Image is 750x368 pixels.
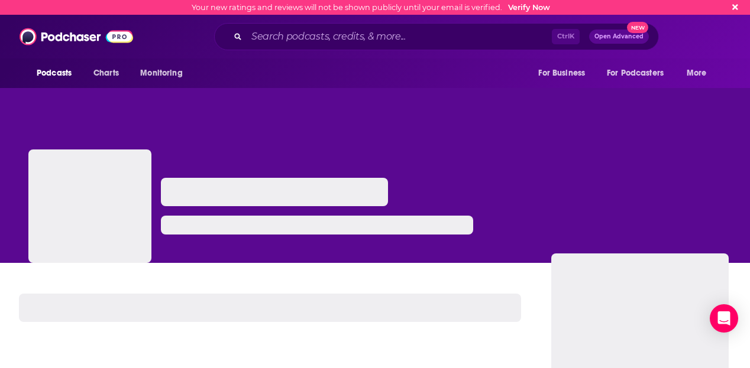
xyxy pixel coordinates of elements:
[192,3,550,12] div: Your new ratings and reviews will not be shown publicly until your email is verified.
[214,23,659,50] div: Search podcasts, credits, & more...
[247,27,552,46] input: Search podcasts, credits, & more...
[687,65,707,82] span: More
[132,62,198,84] button: open menu
[86,62,126,84] a: Charts
[599,62,681,84] button: open menu
[140,65,182,82] span: Monitoring
[93,65,119,82] span: Charts
[594,34,644,40] span: Open Advanced
[28,62,87,84] button: open menu
[710,304,738,333] div: Open Intercom Messenger
[552,29,580,44] span: Ctrl K
[37,65,72,82] span: Podcasts
[627,22,648,33] span: New
[589,30,649,44] button: Open AdvancedNew
[538,65,585,82] span: For Business
[508,3,550,12] a: Verify Now
[607,65,664,82] span: For Podcasters
[20,25,133,48] img: Podchaser - Follow, Share and Rate Podcasts
[530,62,600,84] button: open menu
[678,62,722,84] button: open menu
